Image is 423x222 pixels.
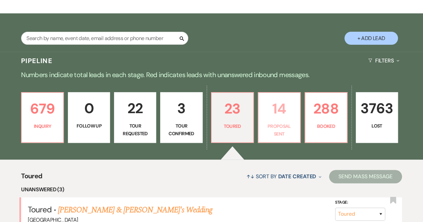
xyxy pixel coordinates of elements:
p: 22 [118,97,152,120]
span: Date Created [278,173,316,180]
span: Toured [28,204,51,215]
a: [PERSON_NAME] & [PERSON_NAME]'s Wedding [58,204,212,216]
label: Stage: [335,199,385,206]
a: 23Toured [211,92,254,143]
p: 3 [165,97,198,120]
button: Sort By Date Created [244,168,324,185]
p: Toured [216,123,249,130]
button: Send Mass Message [329,170,402,183]
h3: Pipeline [21,56,52,65]
a: 22Tour Requested [114,92,156,143]
input: Search by name, event date, email address or phone number [21,32,188,45]
p: 0 [72,97,106,120]
a: 14Proposal Sent [258,92,301,143]
a: 3Tour Confirmed [160,92,202,143]
p: Tour Requested [118,122,152,137]
p: 288 [309,97,343,120]
p: 3763 [360,97,394,120]
p: 14 [262,97,296,120]
p: 23 [216,97,249,120]
span: Toured [21,171,42,185]
p: Inquiry [26,123,59,130]
span: ↑↓ [246,173,254,180]
a: 3763Lost [356,92,398,143]
a: 288Booked [305,92,347,143]
p: Proposal Sent [262,123,296,138]
p: Tour Confirmed [165,122,198,137]
button: + Add Lead [344,32,398,45]
p: Follow Up [72,122,106,130]
li: Unanswered (3) [21,185,402,194]
p: Booked [309,123,343,130]
a: 679Inquiry [21,92,64,143]
p: Lost [360,122,394,130]
a: 0Follow Up [68,92,110,143]
p: 679 [26,97,59,120]
button: Filters [365,52,402,69]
